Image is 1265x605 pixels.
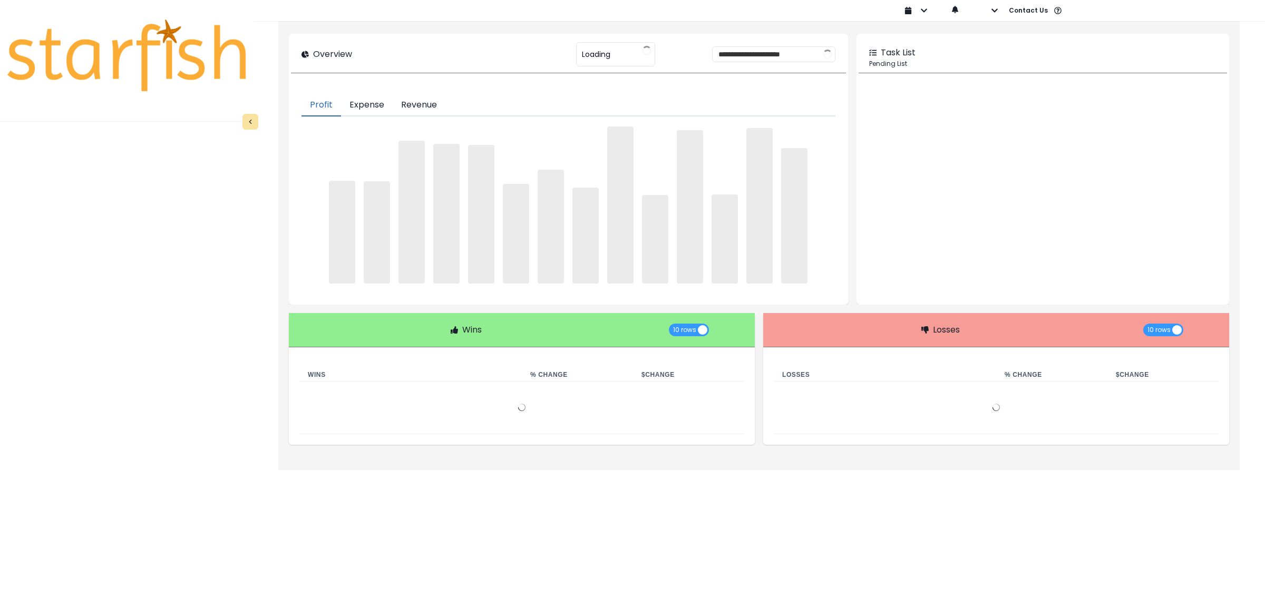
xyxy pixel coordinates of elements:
[781,148,807,284] span: ‌
[364,181,390,283] span: ‌
[572,188,599,284] span: ‌
[538,170,564,284] span: ‌
[582,43,610,65] span: Loading
[633,368,744,382] th: $ Change
[301,94,341,116] button: Profit
[607,126,634,284] span: ‌
[996,368,1107,382] th: % Change
[313,48,352,61] p: Overview
[933,324,960,336] p: Losses
[462,324,482,336] p: Wins
[746,128,773,284] span: ‌
[881,46,916,59] p: Task List
[774,368,996,382] th: Losses
[299,368,522,382] th: Wins
[393,94,445,116] button: Revenue
[398,141,425,284] span: ‌
[673,324,696,336] span: 10 rows
[503,184,529,284] span: ‌
[869,59,1217,69] p: Pending List
[329,181,355,284] span: ‌
[642,195,668,284] span: ‌
[341,94,393,116] button: Expense
[677,130,703,283] span: ‌
[522,368,633,382] th: % Change
[1147,324,1171,336] span: 10 rows
[433,144,460,284] span: ‌
[468,145,494,284] span: ‌
[1107,368,1219,382] th: $ Change
[712,194,738,284] span: ‌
